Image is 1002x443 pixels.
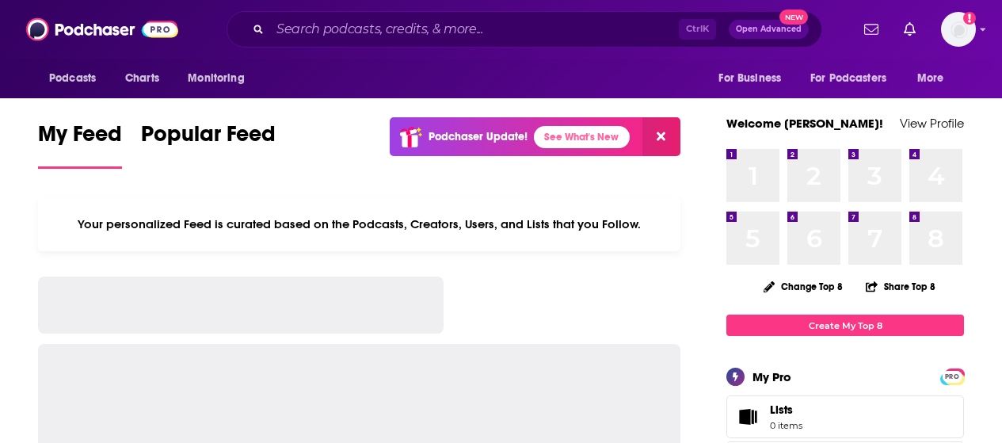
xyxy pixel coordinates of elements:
[707,63,801,94] button: open menu
[800,63,909,94] button: open menu
[726,395,964,438] a: Lists
[770,403,793,417] span: Lists
[941,12,976,47] button: Show profile menu
[270,17,679,42] input: Search podcasts, credits, & more...
[943,370,962,382] a: PRO
[770,403,802,417] span: Lists
[141,120,276,169] a: Popular Feed
[726,315,964,336] a: Create My Top 8
[38,120,122,169] a: My Feed
[26,14,178,44] img: Podchaser - Follow, Share and Rate Podcasts
[943,371,962,383] span: PRO
[917,67,944,90] span: More
[49,67,96,90] span: Podcasts
[900,116,964,131] a: View Profile
[429,130,528,143] p: Podchaser Update!
[754,277,852,296] button: Change Top 8
[865,271,936,302] button: Share Top 8
[115,63,169,94] a: Charts
[125,67,159,90] span: Charts
[679,19,716,40] span: Ctrl K
[941,12,976,47] span: Logged in as carlosrosario
[726,116,883,131] a: Welcome [PERSON_NAME]!
[141,120,276,157] span: Popular Feed
[177,63,265,94] button: open menu
[858,16,885,43] a: Show notifications dropdown
[38,197,680,251] div: Your personalized Feed is curated based on the Podcasts, Creators, Users, and Lists that you Follow.
[227,11,822,48] div: Search podcasts, credits, & more...
[38,63,116,94] button: open menu
[779,10,808,25] span: New
[897,16,922,43] a: Show notifications dropdown
[941,12,976,47] img: User Profile
[732,406,764,428] span: Lists
[963,12,976,25] svg: Email not verified
[810,67,886,90] span: For Podcasters
[752,369,791,384] div: My Pro
[534,126,630,148] a: See What's New
[906,63,964,94] button: open menu
[38,120,122,157] span: My Feed
[736,25,802,33] span: Open Advanced
[718,67,781,90] span: For Business
[188,67,244,90] span: Monitoring
[729,20,809,39] button: Open AdvancedNew
[770,420,802,431] span: 0 items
